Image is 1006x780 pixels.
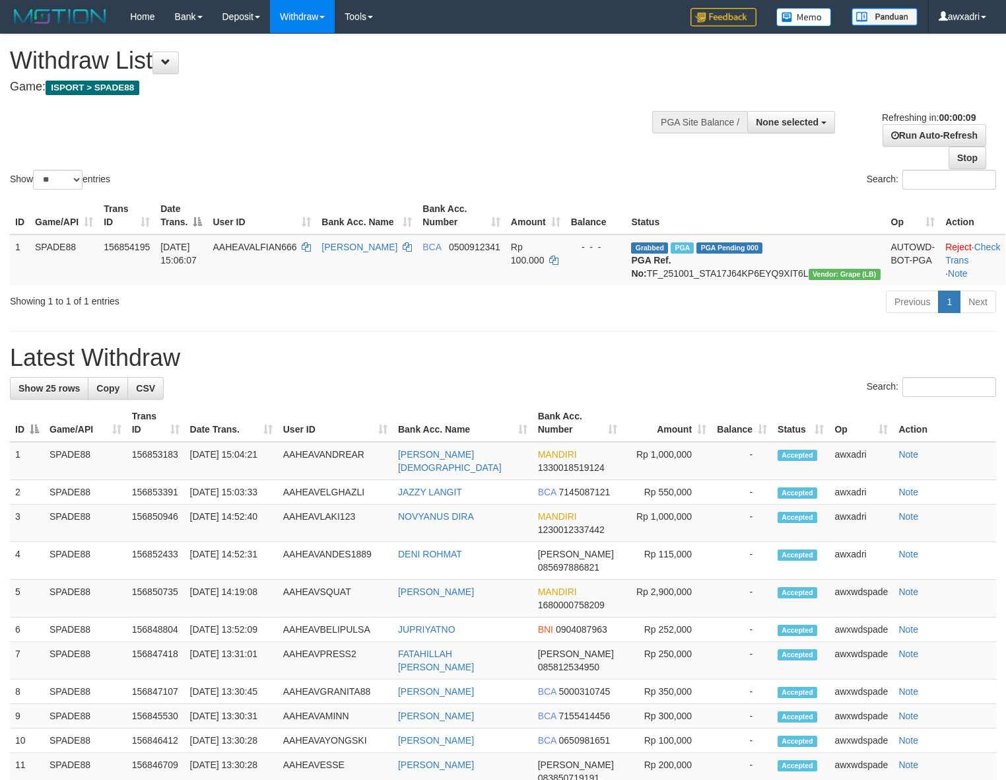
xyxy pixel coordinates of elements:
th: Date Trans.: activate to sort column descending [155,197,207,234]
span: Accepted [778,450,817,461]
span: BCA [538,686,556,697]
span: Copy 1230012337442 to clipboard [538,524,605,535]
span: Accepted [778,487,817,499]
td: [DATE] 13:31:01 [185,642,278,680]
span: Accepted [778,550,817,561]
td: SPADE88 [44,505,127,542]
td: Rp 2,900,000 [622,580,712,618]
a: Show 25 rows [10,377,88,400]
a: Note [898,449,918,460]
td: 9 [10,704,44,728]
th: User ID: activate to sort column ascending [207,197,316,234]
span: MANDIRI [538,449,577,460]
span: Accepted [778,736,817,747]
td: 156852433 [127,542,185,580]
td: 10 [10,728,44,753]
td: Rp 1,000,000 [622,505,712,542]
img: Button%20Memo.svg [776,8,832,26]
td: awxadri [829,505,893,542]
td: 5 [10,580,44,618]
th: Bank Acc. Name: activate to sort column ascending [316,197,417,234]
a: Note [948,268,968,279]
td: awxwdspade [829,580,893,618]
td: AAHEAVLAKI123 [278,505,393,542]
label: Show entries [10,170,110,190]
td: [DATE] 13:52:09 [185,618,278,642]
th: Status [626,197,885,234]
a: Run Auto-Refresh [883,124,986,147]
td: [DATE] 14:19:08 [185,580,278,618]
a: CSV [127,377,164,400]
span: None selected [756,117,819,127]
td: [DATE] 15:04:21 [185,442,278,480]
td: Rp 350,000 [622,680,712,704]
td: AAHEAVELGHAZLI [278,480,393,505]
td: 156847107 [127,680,185,704]
span: [DATE] 15:06:07 [160,242,197,266]
span: [PERSON_NAME] [538,649,614,659]
th: ID: activate to sort column descending [10,404,44,442]
h1: Withdraw List [10,48,657,74]
span: Copy 0500912341 to clipboard [449,242,500,252]
a: Check Trans [945,242,1000,266]
label: Search: [867,377,996,397]
td: AAHEAVSQUAT [278,580,393,618]
span: Accepted [778,625,817,636]
td: - [712,442,772,480]
a: [PERSON_NAME] [398,760,474,770]
td: Rp 100,000 [622,728,712,753]
a: FATAHILLAH [PERSON_NAME] [398,649,474,672]
a: [PERSON_NAME] [321,242,397,252]
td: AAHEAVBELIPULSA [278,618,393,642]
a: Stop [949,147,986,169]
td: AAHEAVANDREAR [278,442,393,480]
td: AUTOWD-BOT-PGA [886,234,941,285]
span: [PERSON_NAME] [538,549,614,559]
span: Accepted [778,587,817,598]
span: BCA [422,242,441,252]
th: Amount: activate to sort column ascending [506,197,566,234]
th: Date Trans.: activate to sort column ascending [185,404,278,442]
td: SPADE88 [44,618,127,642]
td: SPADE88 [44,642,127,680]
td: - [712,542,772,580]
span: MANDIRI [538,511,577,522]
span: Accepted [778,649,817,660]
td: [DATE] 14:52:31 [185,542,278,580]
th: Game/API: activate to sort column ascending [30,197,98,234]
a: [PERSON_NAME] [398,735,474,746]
td: Rp 252,000 [622,618,712,642]
a: Copy [88,377,128,400]
span: Copy 085697886821 to clipboard [538,562,599,573]
td: 2 [10,480,44,505]
span: ISPORT > SPADE88 [46,81,139,95]
span: Copy [96,383,119,394]
td: 1 [10,442,44,480]
span: MANDIRI [538,586,577,597]
a: [PERSON_NAME] [398,686,474,697]
td: 1 [10,234,30,285]
span: PGA Pending [696,242,762,254]
button: None selected [747,111,835,133]
th: Amount: activate to sort column ascending [622,404,712,442]
td: awxadri [829,442,893,480]
td: - [712,480,772,505]
td: - [712,642,772,680]
span: Copy 0904087963 to clipboard [556,624,607,635]
td: [DATE] 13:30:28 [185,728,278,753]
a: Next [960,291,996,313]
span: Accepted [778,711,817,723]
th: Op: activate to sort column ascending [829,404,893,442]
td: 156846412 [127,728,185,753]
th: User ID: activate to sort column ascending [278,404,393,442]
a: Note [898,735,918,746]
td: SPADE88 [44,442,127,480]
th: Trans ID: activate to sort column ascending [127,404,185,442]
th: Action [893,404,996,442]
a: Note [898,624,918,635]
span: AAHEAVALFIAN666 [213,242,296,252]
span: BCA [538,711,556,721]
span: Copy 1330018519124 to clipboard [538,462,605,473]
th: ID [10,197,30,234]
th: Bank Acc. Number: activate to sort column ascending [533,404,622,442]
